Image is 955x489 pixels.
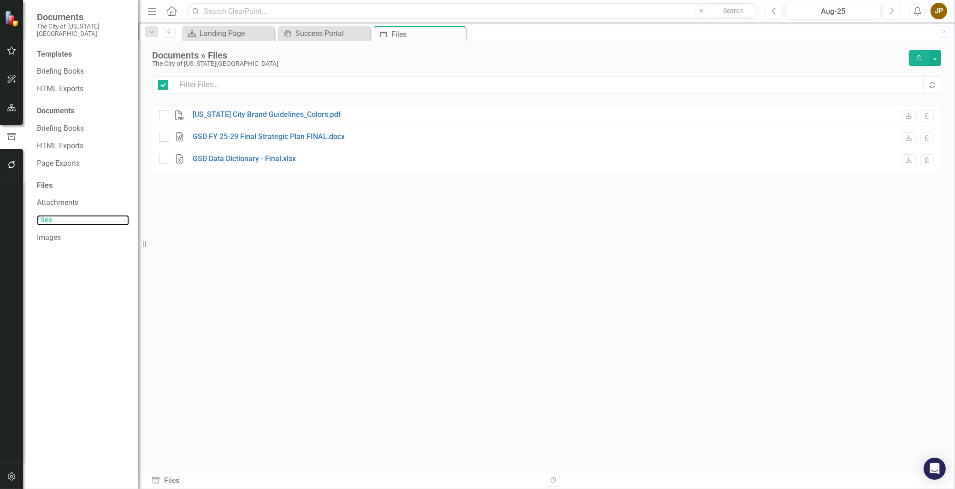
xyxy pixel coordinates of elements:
[151,476,540,486] div: Files
[391,29,464,40] div: Files
[193,110,341,120] a: [US_STATE] City Brand Guidelines_Colors.pdf
[37,180,129,191] div: Files
[37,23,129,38] small: The City of [US_STATE][GEOGRAPHIC_DATA]
[200,28,272,39] div: Landing Page
[187,3,759,19] input: Search ClearPoint...
[924,458,946,480] div: Open Intercom Messenger
[174,76,924,93] input: Filter Files...
[295,28,368,39] div: Success Portal
[785,3,881,19] button: Aug-25
[37,84,129,94] a: HTML Exports
[931,3,947,19] button: JP
[37,49,129,60] div: Templates
[37,141,129,151] a: HTML Exports
[37,215,129,226] a: Files
[152,60,900,67] div: The City of [US_STATE][GEOGRAPHIC_DATA]
[5,11,21,27] img: ClearPoint Strategy
[37,106,129,116] div: Documents
[37,12,129,23] span: Documents
[184,28,272,39] a: Landing Page
[37,233,129,243] a: Images
[37,198,129,208] a: Attachments
[152,50,900,60] div: Documents » Files
[37,66,129,77] a: Briefing Books
[280,28,368,39] a: Success Portal
[37,158,129,169] a: Page Exports
[37,123,129,134] a: Briefing Books
[723,7,743,14] span: Search
[193,132,345,142] a: GSD FY 25-29 Final Strategic Plan FINAL.docx
[193,154,296,164] a: GSD Data Dictionary - Final.xlsx
[710,5,756,17] button: Search
[789,6,878,17] div: Aug-25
